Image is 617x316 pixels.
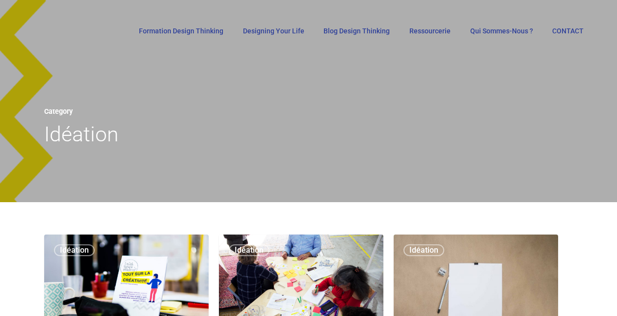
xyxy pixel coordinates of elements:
span: Designing Your Life [243,27,304,35]
a: Idéation [403,244,444,256]
span: Category [44,107,73,116]
a: Idéation [229,244,269,256]
h1: Idéation [44,119,573,149]
span: Formation Design Thinking [139,27,223,35]
span: Ressourcerie [409,27,451,35]
a: Designing Your Life [238,27,309,41]
a: Formation Design Thinking [134,27,228,41]
a: Qui sommes-nous ? [465,27,538,41]
span: Qui sommes-nous ? [470,27,533,35]
a: Blog Design Thinking [319,27,395,41]
span: Blog Design Thinking [323,27,390,35]
span: CONTACT [552,27,584,35]
a: CONTACT [547,27,589,41]
a: Ressourcerie [404,27,456,41]
a: Idéation [54,244,95,256]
